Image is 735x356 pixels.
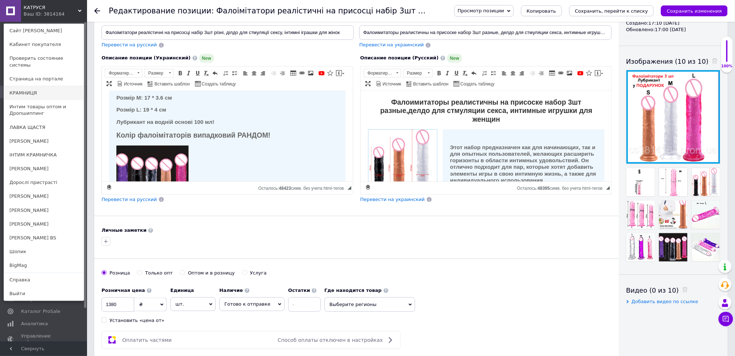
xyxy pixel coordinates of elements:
[145,270,173,276] div: Только опт
[278,337,383,343] span: Способ оплаты отключен в настройках
[219,288,243,293] b: Наличие
[102,25,354,40] input: Например, H&M женское платье зеленое 38 размер вечернее макси с блестками
[21,321,48,327] span: Аналитика
[382,81,401,87] span: Источник
[721,36,733,73] div: 100% Качество заполнения
[4,259,84,272] a: BigMag
[447,54,462,63] span: New
[461,69,469,77] a: Убрать форматирование
[4,51,84,72] a: Проверить состояние системы
[19,7,231,32] strong: делдо для стмуляции секса, интимные игрушки для женщин
[110,270,130,276] div: Розница
[4,72,84,86] a: Страница на портале
[270,69,278,77] a: Уменьшить отступ
[435,69,443,77] a: Полужирный (Ctrl+B)
[4,148,84,162] a: ІНТИМ КРАМНИЧКА
[606,186,610,190] span: Перетащите для изменения размера
[719,312,733,326] button: Чат с покупателем
[626,26,720,33] div: Обновлено: 17:00 [DATE]
[102,42,157,47] span: Перевести на русский
[667,8,722,14] i: Сохранить изменения
[105,183,113,191] a: Сделать резервную копию сейчас
[15,28,112,34] strong: Лубрикант на водній основі 100 мл!
[412,81,449,87] span: Вставить шаблон
[569,5,654,16] button: Сохранить, перейти к списку
[566,69,574,77] a: Изображение
[102,197,157,202] span: Перевести на русский
[4,38,84,51] a: Кабинет покупателя
[4,162,84,176] a: [PERSON_NAME]
[123,81,143,87] span: Источник
[360,197,425,202] span: Перевести на украинский
[145,69,166,77] span: Размер
[325,297,415,312] span: Выберите регионы
[211,69,219,77] a: Отменить (Ctrl+Z)
[4,86,84,100] a: КРАМНИЦЯ
[364,69,401,78] a: Форматирование
[4,100,84,120] a: Интим товары оптом и Дропшиппинг
[4,287,84,301] a: Выйти
[4,217,84,231] a: [PERSON_NAME]
[364,183,372,191] a: Сделать резервную копию сейчас
[15,4,70,10] strong: Розмір M: 17 * 3.6 см
[575,8,648,14] i: Сохранить, перейти к списку
[4,204,84,217] a: [PERSON_NAME]
[4,24,84,38] a: Сайт [PERSON_NAME]
[102,55,191,60] span: Описание позиции (Украинский)
[4,121,84,134] a: ЛАВКА ЩАСТЯ
[102,297,134,312] input: 0
[458,8,504,13] span: Просмотр позиции
[364,69,394,77] span: Форматирование
[105,80,113,88] a: Развернуть
[250,69,258,77] a: По центру
[298,69,306,77] a: Вставить/Редактировать ссылку (Ctrl+L)
[521,5,562,16] button: Копировать
[348,186,351,190] span: Перетащите для изменения размера
[202,69,210,77] a: Убрать форматирование
[116,80,144,88] a: Источник
[4,273,84,287] a: Справка
[24,4,78,11] span: КАТРУСЯ
[278,69,286,77] a: Увеличить отступ
[21,333,67,346] span: Управление сайтом
[146,80,191,88] a: Вставить шаблон
[188,270,235,276] div: Оптом и в розницу
[360,55,439,60] span: Описание позиции (Русский)
[102,288,145,293] b: Розничная цена
[250,270,267,276] div: Услуга
[15,40,169,48] strong: Колір фалоімітаторів випадковий РАНДОМ!
[626,286,679,294] span: Видео (0 из 10)
[470,69,478,77] a: Отменить (Ctrl+Z)
[288,288,310,293] b: Остатки
[517,184,606,191] div: Подсчет символов
[259,69,267,77] a: По правому краю
[105,69,135,77] span: Форматирование
[139,302,143,307] span: ₴
[289,69,297,77] a: Таблица
[359,42,424,47] span: Перевести на украинский
[626,57,720,66] div: Изображения (10 из 10)
[4,231,84,245] a: [PERSON_NAME] BS
[185,69,193,77] a: Курсив (Ctrl+I)
[518,69,526,77] a: По правому краю
[122,337,172,343] span: Оплатить частями
[110,317,164,324] div: Установить «цена от»
[231,69,239,77] a: Вставить / удалить маркированный список
[19,7,220,24] font: Фалоимитаторы реалистичны на присоске набор 3шт разные,
[548,69,556,77] a: Таблица
[15,16,64,22] strong: Розмір L: 19 * 4 см
[307,69,315,77] a: Изображение
[288,297,321,312] input: -
[537,69,545,77] a: Увеличить отступ
[4,134,84,148] a: [PERSON_NAME]
[500,69,508,77] a: По левому краю
[481,69,489,77] a: Вставить / удалить нумерованный список
[335,69,346,77] a: Вставить сообщение
[279,186,291,191] span: 48423
[453,80,496,88] a: Создать таблицу
[325,288,382,293] b: Где находится товар
[109,7,657,15] h1: Редактирование позиции: Фалоімітатори реалістичні на присосці набір 3шт різні, ділдо для стмуляці...
[490,69,497,77] a: Вставить / удалить маркированный список
[459,81,495,87] span: Создать таблицу
[403,69,433,78] a: Размер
